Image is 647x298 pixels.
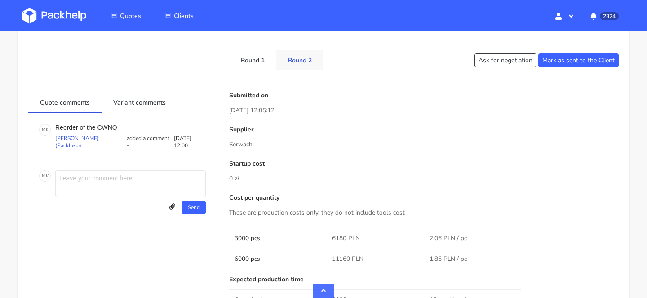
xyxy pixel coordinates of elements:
[229,194,619,202] p: Cost per quantity
[229,140,619,149] p: Serwach
[229,249,327,269] td: 6000 pcs
[229,50,276,70] a: Round 1
[229,126,619,133] p: Supplier
[102,92,177,112] a: Variant comments
[538,53,619,67] button: Mark as sent to the Client
[28,92,102,112] a: Quote comments
[229,174,619,184] p: 0 zł
[42,124,46,136] span: M
[233,18,288,32] p: Boxes with product stacked on pallets
[120,12,141,20] span: Quotes
[229,276,619,283] p: Expected production time
[430,254,467,263] span: 1.86 PLN / pc
[100,8,152,24] a: Quotes
[583,8,625,24] button: 2324
[229,228,327,248] td: 3000 pcs
[430,234,467,243] span: 2.06 PLN / pc
[46,124,49,136] span: K
[125,135,174,149] p: added a comment -
[182,201,206,214] button: Send
[229,160,619,167] p: Startup cost
[174,135,206,149] p: [DATE] 12:00
[332,234,360,243] span: 6180 PLN
[22,8,86,24] img: Dashboard
[229,105,619,115] p: [DATE] 12:05:12
[474,53,536,67] button: Ask for negotiation
[600,12,619,20] span: 2324
[276,50,323,70] a: Round 2
[55,124,206,131] p: Reorder of the CWNQ
[46,170,49,182] span: K
[174,12,194,20] span: Clients
[332,254,363,263] span: 11160 PLN
[55,135,125,149] p: [PERSON_NAME] (Packhelp)
[42,170,46,182] span: M
[229,92,619,99] p: Submitted on
[154,8,204,24] a: Clients
[229,208,619,218] p: These are production costs only, they do not include tools cost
